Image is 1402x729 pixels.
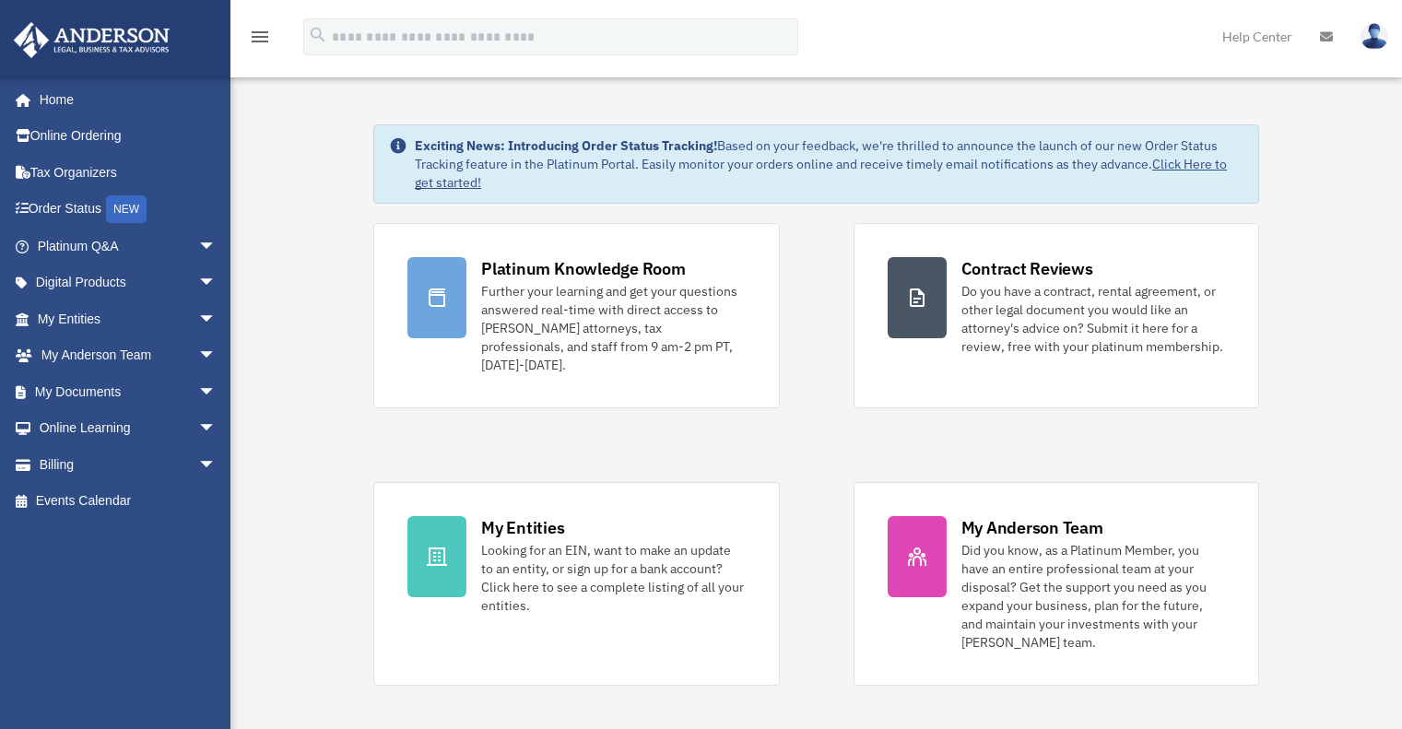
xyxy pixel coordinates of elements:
a: My Entities Looking for an EIN, want to make an update to an entity, or sign up for a bank accoun... [373,482,779,686]
a: menu [249,32,271,48]
div: Looking for an EIN, want to make an update to an entity, or sign up for a bank account? Click her... [481,541,745,615]
img: Anderson Advisors Platinum Portal [8,22,175,58]
span: arrow_drop_down [198,265,235,302]
a: Home [13,81,235,118]
div: Based on your feedback, we're thrilled to announce the launch of our new Order Status Tracking fe... [415,136,1243,192]
span: arrow_drop_down [198,300,235,338]
img: User Pic [1361,23,1388,50]
div: My Anderson Team [961,516,1103,539]
a: My Anderson Teamarrow_drop_down [13,337,244,374]
a: My Documentsarrow_drop_down [13,373,244,410]
a: Order StatusNEW [13,191,244,229]
div: Further your learning and get your questions answered real-time with direct access to [PERSON_NAM... [481,282,745,374]
div: NEW [106,195,147,223]
span: arrow_drop_down [198,410,235,448]
div: Platinum Knowledge Room [481,257,686,280]
a: Online Ordering [13,118,244,155]
span: arrow_drop_down [198,373,235,411]
strong: Exciting News: Introducing Order Status Tracking! [415,137,717,154]
div: Do you have a contract, rental agreement, or other legal document you would like an attorney's ad... [961,282,1225,356]
a: Contract Reviews Do you have a contract, rental agreement, or other legal document you would like... [854,223,1259,408]
i: menu [249,26,271,48]
a: Tax Organizers [13,154,244,191]
span: arrow_drop_down [198,228,235,265]
div: Did you know, as a Platinum Member, you have an entire professional team at your disposal? Get th... [961,541,1225,652]
a: Digital Productsarrow_drop_down [13,265,244,301]
a: My Anderson Team Did you know, as a Platinum Member, you have an entire professional team at your... [854,482,1259,686]
a: Click Here to get started! [415,156,1227,191]
span: arrow_drop_down [198,337,235,375]
i: search [308,25,328,45]
span: arrow_drop_down [198,446,235,484]
div: My Entities [481,516,564,539]
a: Online Learningarrow_drop_down [13,410,244,447]
a: Platinum Q&Aarrow_drop_down [13,228,244,265]
a: Platinum Knowledge Room Further your learning and get your questions answered real-time with dire... [373,223,779,408]
a: Billingarrow_drop_down [13,446,244,483]
div: Contract Reviews [961,257,1093,280]
a: Events Calendar [13,483,244,520]
a: My Entitiesarrow_drop_down [13,300,244,337]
